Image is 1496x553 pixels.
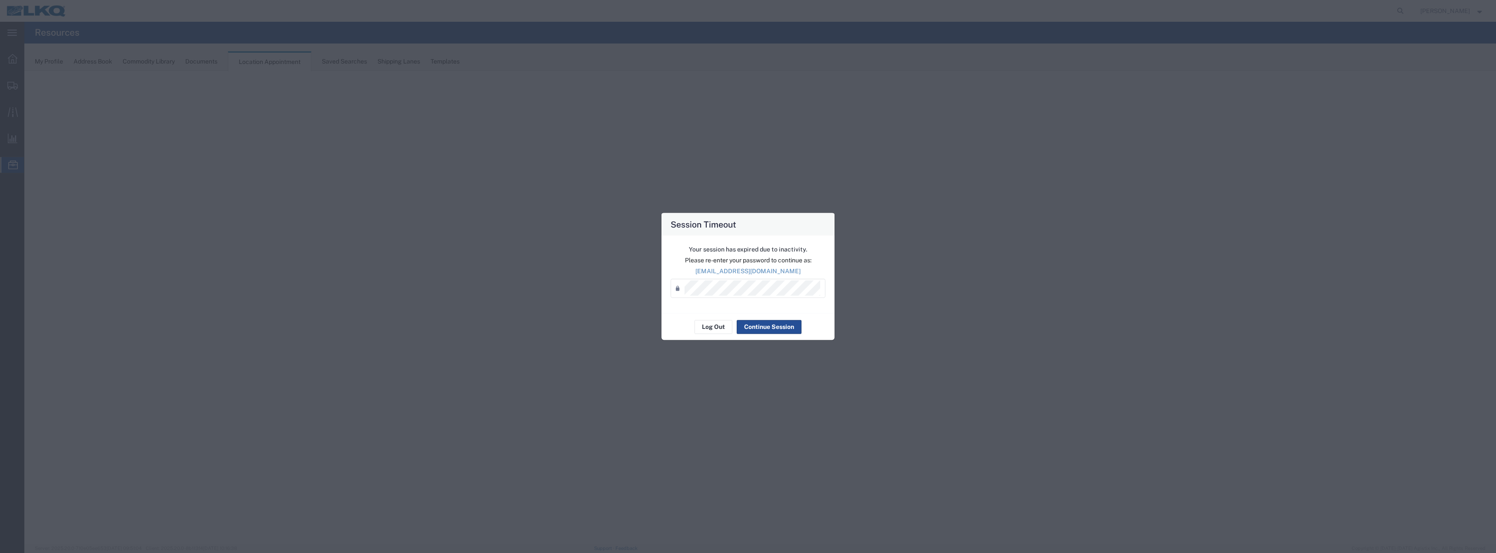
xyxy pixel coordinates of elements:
h4: Session Timeout [671,218,736,230]
p: [EMAIL_ADDRESS][DOMAIN_NAME] [671,266,825,275]
button: Continue Session [737,320,801,334]
p: Please re-enter your password to continue as: [671,255,825,265]
p: Your session has expired due to inactivity. [671,245,825,254]
button: Log Out [695,320,732,334]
